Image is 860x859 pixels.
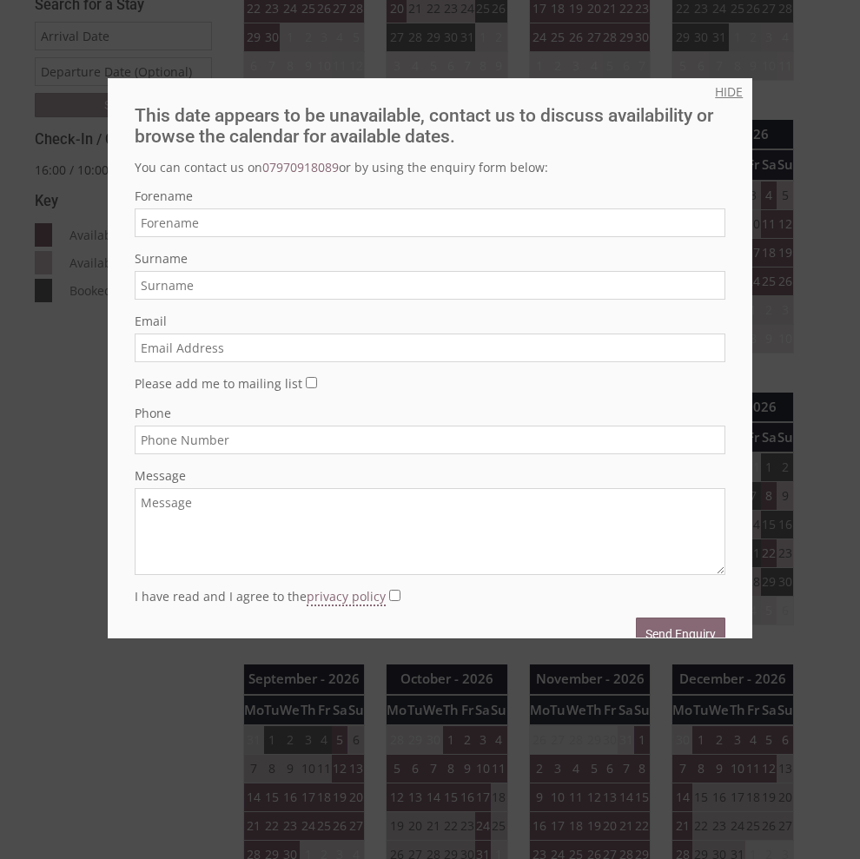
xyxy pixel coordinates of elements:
label: Please add me to mailing list [135,375,302,392]
label: Phone [135,405,726,421]
h2: This date appears to be unavailable, contact us to discuss availability or browse the calendar fo... [135,105,726,147]
a: 07970918089 [262,159,339,175]
button: Send Enquiry [636,618,725,651]
input: Email Address [135,334,726,362]
label: Email [135,313,726,329]
input: Forename [135,208,726,237]
label: I have read and I agree to the [135,588,386,605]
input: Phone Number [135,426,726,454]
label: Message [135,467,726,484]
a: privacy policy [307,588,386,606]
label: Surname [135,250,726,267]
p: You can contact us on or by using the enquiry form below: [135,159,726,175]
a: HIDE [715,83,743,100]
input: Surname [135,271,726,300]
label: Forename [135,188,726,204]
